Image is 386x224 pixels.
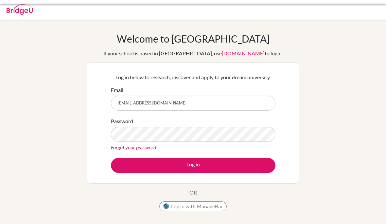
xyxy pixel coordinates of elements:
[111,158,275,173] button: Log in
[111,144,158,150] a: Forgot your password?
[111,86,123,94] label: Email
[7,4,33,15] img: Bridge-U
[111,73,275,81] p: Log in below to research, discover and apply to your dream university.
[117,33,270,45] h1: Welcome to [GEOGRAPHIC_DATA]
[189,189,197,196] p: OR
[111,117,133,125] label: Password
[103,49,283,57] div: If your school is based in [GEOGRAPHIC_DATA], use to login.
[159,201,227,211] button: Log in with ManageBac
[222,50,265,56] a: [DOMAIN_NAME]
